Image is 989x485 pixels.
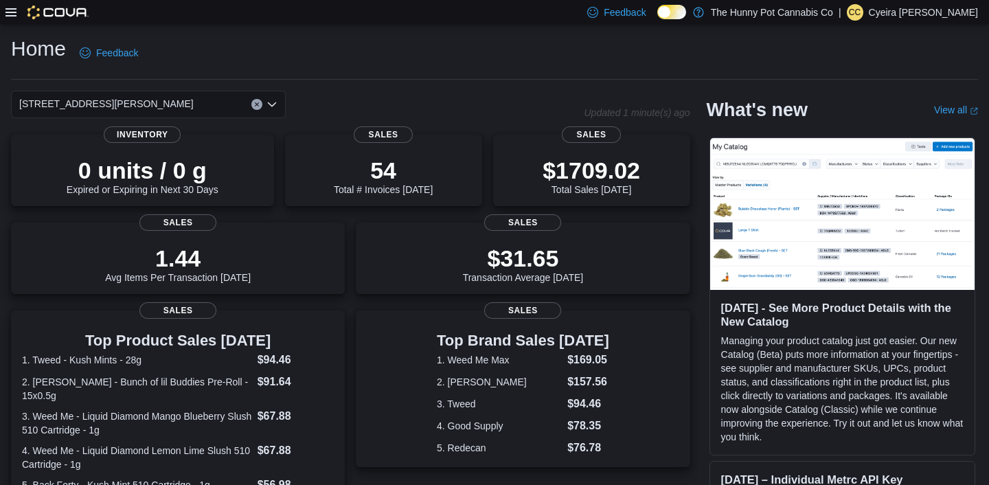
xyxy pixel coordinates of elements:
[104,126,181,143] span: Inventory
[437,375,562,389] dt: 2. [PERSON_NAME]
[334,157,433,184] p: 54
[11,35,66,63] h1: Home
[711,4,833,21] p: The Hunny Pot Cannabis Co
[721,301,964,328] h3: [DATE] - See More Product Details with the New Catalog
[721,334,964,444] p: Managing your product catalog just got easier. Our new Catalog (Beta) puts more information at yo...
[463,245,584,272] p: $31.65
[839,4,841,21] p: |
[484,214,561,231] span: Sales
[934,104,978,115] a: View allExternal link
[19,95,194,112] span: [STREET_ADDRESS][PERSON_NAME]
[258,442,334,459] dd: $67.88
[105,245,251,283] div: Avg Items Per Transaction [DATE]
[266,99,277,110] button: Open list of options
[437,419,562,433] dt: 4. Good Supply
[584,107,690,118] p: Updated 1 minute(s) ago
[105,245,251,272] p: 1.44
[27,5,89,19] img: Cova
[67,157,218,184] p: 0 units / 0 g
[463,245,584,283] div: Transaction Average [DATE]
[484,302,561,319] span: Sales
[849,4,861,21] span: CC
[437,441,562,455] dt: 5. Redecan
[251,99,262,110] button: Clear input
[562,126,621,143] span: Sales
[22,409,252,437] dt: 3. Weed Me - Liquid Diamond Mango Blueberry Slush 510 Cartridge - 1g
[258,408,334,425] dd: $67.88
[354,126,413,143] span: Sales
[567,440,609,456] dd: $76.78
[67,157,218,195] div: Expired or Expiring in Next 30 Days
[567,374,609,390] dd: $157.56
[970,107,978,115] svg: External link
[707,99,808,121] h2: What's new
[22,353,252,367] dt: 1. Tweed - Kush Mints - 28g
[567,352,609,368] dd: $169.05
[22,332,334,349] h3: Top Product Sales [DATE]
[437,353,562,367] dt: 1. Weed Me Max
[847,4,863,21] div: Cyeira Carriere
[437,332,609,349] h3: Top Brand Sales [DATE]
[139,214,216,231] span: Sales
[139,302,216,319] span: Sales
[869,4,978,21] p: Cyeira [PERSON_NAME]
[437,397,562,411] dt: 3. Tweed
[567,396,609,412] dd: $94.46
[22,375,252,403] dt: 2. [PERSON_NAME] - Bunch of lil Buddies Pre-Roll - 15x0.5g
[543,157,640,184] p: $1709.02
[567,418,609,434] dd: $78.35
[543,157,640,195] div: Total Sales [DATE]
[258,374,334,390] dd: $91.64
[657,5,686,19] input: Dark Mode
[74,39,144,67] a: Feedback
[334,157,433,195] div: Total # Invoices [DATE]
[604,5,646,19] span: Feedback
[258,352,334,368] dd: $94.46
[22,444,252,471] dt: 4. Weed Me - Liquid Diamond Lemon Lime Slush 510 Cartridge - 1g
[96,46,138,60] span: Feedback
